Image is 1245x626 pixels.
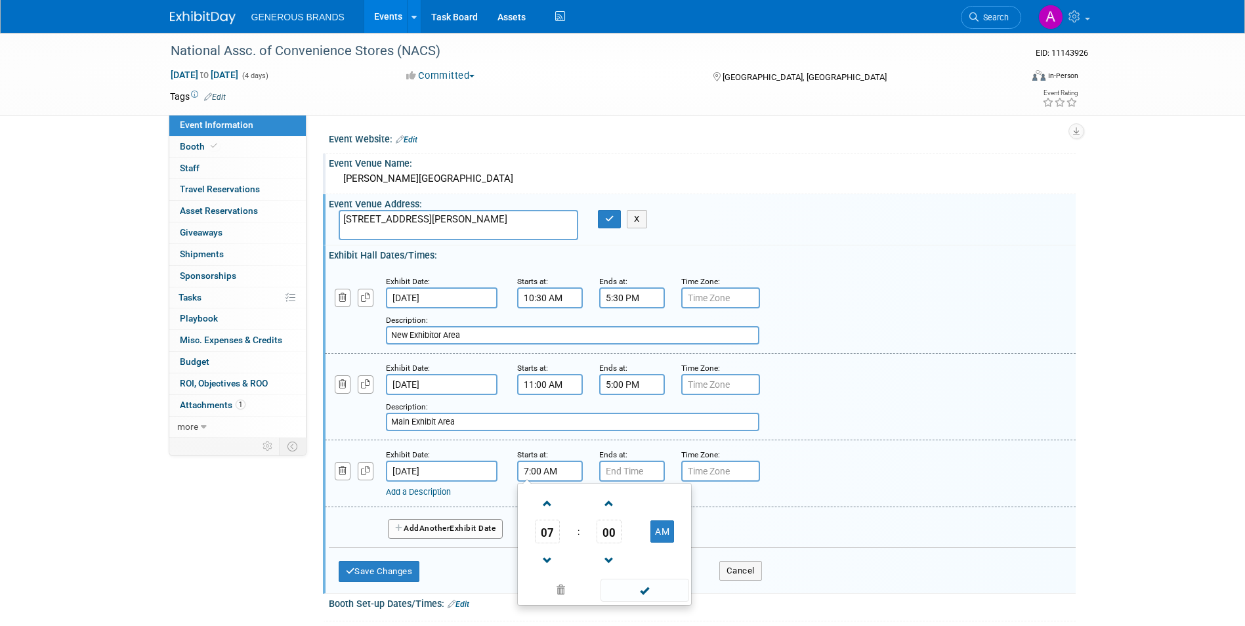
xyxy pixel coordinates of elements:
a: more [169,417,306,438]
input: Time Zone [681,287,760,308]
a: Shipments [169,244,306,265]
span: Giveaways [180,227,222,238]
span: GENEROUS BRANDS [251,12,345,22]
a: Done [599,582,690,600]
input: End Time [599,287,665,308]
small: Time Zone: [681,450,720,459]
small: Ends at: [599,450,627,459]
div: Event Format [944,68,1079,88]
a: Sponsorships [169,266,306,287]
a: Decrement Hour [535,543,560,577]
span: Shipments [180,249,224,259]
input: Description [386,326,759,344]
small: Starts at: [517,364,548,373]
input: Date [386,374,497,395]
span: Playbook [180,313,218,323]
span: Asset Reservations [180,205,258,216]
input: Date [386,287,497,308]
div: Event Venue Address: [329,194,1076,211]
a: Clear selection [520,581,602,600]
span: Staff [180,163,200,173]
a: Tasks [169,287,306,308]
small: Exhibit Date: [386,450,430,459]
span: ROI, Objectives & ROO [180,378,268,388]
small: Description: [386,402,428,411]
small: Starts at: [517,450,548,459]
a: Budget [169,352,306,373]
input: Start Time [517,374,583,395]
a: Staff [169,158,306,179]
input: Start Time [517,461,583,482]
div: Event Rating [1042,90,1078,96]
span: Another [419,524,450,533]
span: Pick Minute [597,520,622,543]
td: Toggle Event Tabs [279,438,306,455]
div: [PERSON_NAME][GEOGRAPHIC_DATA] [339,169,1066,189]
a: Misc. Expenses & Credits [169,330,306,351]
div: Event Venue Name: [329,154,1076,170]
span: more [177,421,198,432]
span: Pick Hour [535,520,560,543]
a: Edit [204,93,226,102]
input: Time Zone [681,374,760,395]
a: Event Information [169,115,306,136]
span: Event ID: 11143926 [1036,48,1088,58]
input: Start Time [517,287,583,308]
a: Booth [169,136,306,157]
span: Sponsorships [180,270,236,281]
a: Decrement Minute [597,543,622,577]
small: Time Zone: [681,277,720,286]
div: Event Website: [329,129,1076,146]
span: [GEOGRAPHIC_DATA], [GEOGRAPHIC_DATA] [723,72,887,82]
span: Misc. Expenses & Credits [180,335,282,345]
td: : [575,520,582,543]
td: Tags [170,90,226,103]
div: National Assc. of Convenience Stores (NACS) [166,39,1002,63]
span: Budget [180,356,209,367]
span: 1 [236,400,245,409]
span: Attachments [180,400,245,410]
span: to [198,70,211,80]
a: Giveaways [169,222,306,243]
button: Save Changes [339,561,420,582]
img: Astrid Aguayo [1038,5,1063,30]
input: Time Zone [681,461,760,482]
small: Time Zone: [681,364,720,373]
input: End Time [599,374,665,395]
a: Attachments1 [169,395,306,416]
span: (4 days) [241,72,268,80]
button: AddAnotherExhibit Date [388,519,503,539]
div: In-Person [1047,71,1078,81]
a: Travel Reservations [169,179,306,200]
div: Exhibit Hall Dates/Times: [329,245,1076,262]
a: ROI, Objectives & ROO [169,373,306,394]
button: Cancel [719,561,762,581]
input: Description [386,413,759,431]
small: Starts at: [517,277,548,286]
small: Description: [386,316,428,325]
img: Format-Inperson.png [1032,70,1045,81]
span: [DATE] [DATE] [170,69,239,81]
a: Edit [396,135,417,144]
div: Booth Set-up Dates/Times: [329,594,1076,611]
button: AM [650,520,674,543]
a: Search [961,6,1021,29]
a: Increment Minute [597,486,622,520]
span: Event Information [180,119,253,130]
small: Ends at: [599,364,627,373]
td: Personalize Event Tab Strip [257,438,280,455]
a: Asset Reservations [169,201,306,222]
span: Booth [180,141,220,152]
button: Committed [402,69,480,83]
a: Add a Description [386,487,451,497]
span: Travel Reservations [180,184,260,194]
a: Playbook [169,308,306,329]
small: Exhibit Date: [386,364,430,373]
small: Exhibit Date: [386,277,430,286]
span: Search [979,12,1009,22]
a: Increment Hour [535,486,560,520]
small: Ends at: [599,277,627,286]
input: End Time [599,461,665,482]
i: Booth reservation complete [211,142,217,150]
a: Edit [448,600,469,609]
